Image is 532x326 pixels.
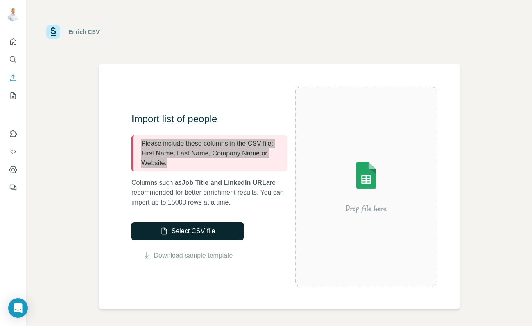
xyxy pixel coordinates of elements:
button: Use Surfe on LinkedIn [7,126,20,141]
img: Avatar [7,8,20,21]
span: Job Title and LinkedIn URL [182,179,266,186]
button: Select CSV file [131,222,244,240]
div: Open Intercom Messenger [8,298,28,318]
button: Use Surfe API [7,144,20,159]
button: Dashboard [7,162,20,177]
img: Surfe Illustration - Drop file here or select below [295,139,437,234]
h3: Import list of people [131,112,295,126]
img: Surfe Logo [46,25,60,39]
a: Download sample template [154,251,233,261]
button: Download sample template [131,251,244,261]
p: Please include these columns in the CSV file: [141,139,284,148]
button: Feedback [7,180,20,195]
button: Search [7,52,20,67]
button: Enrich CSV [7,70,20,85]
div: Enrich CSV [68,28,100,36]
p: First Name, Last Name, Company Name or Website. [141,148,284,168]
button: Quick start [7,34,20,49]
button: My lists [7,88,20,103]
p: Columns such as are recommended for better enrichment results. You can import up to 15000 rows at... [131,178,295,207]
